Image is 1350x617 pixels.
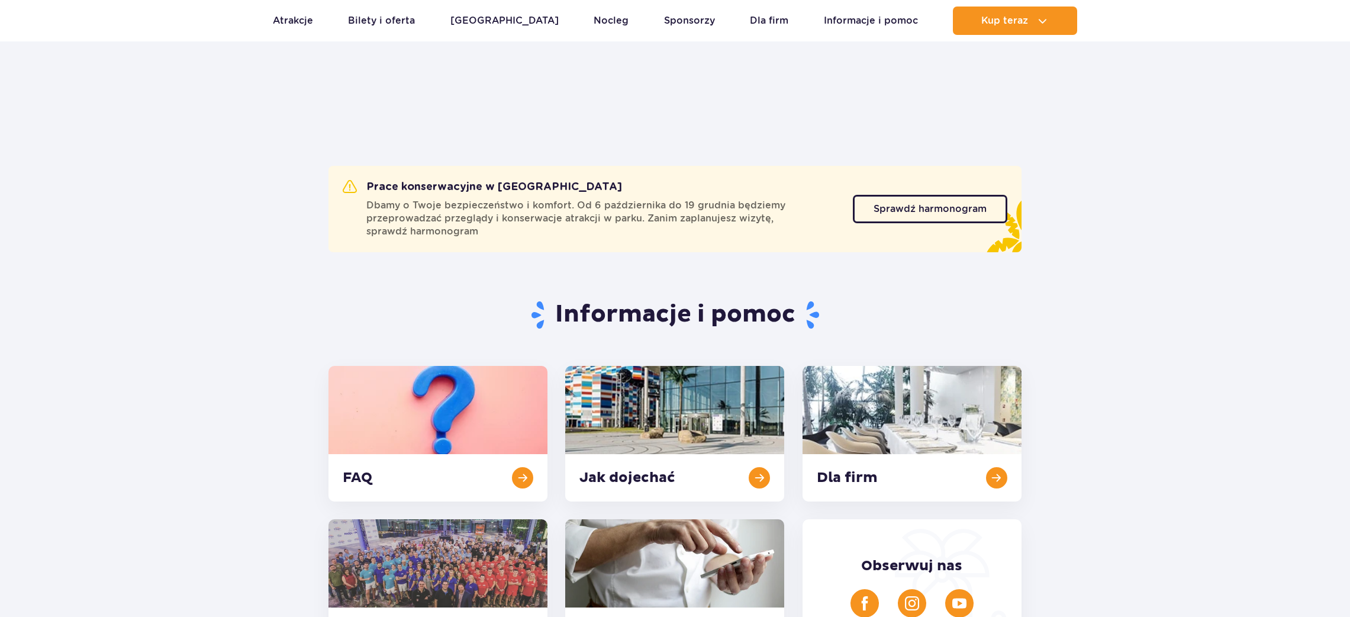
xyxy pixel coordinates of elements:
[953,7,1077,35] button: Kup teraz
[664,7,715,35] a: Sponsorzy
[328,300,1022,330] h1: Informacje i pomoc
[450,7,559,35] a: [GEOGRAPHIC_DATA]
[824,7,918,35] a: Informacje i pomoc
[853,195,1007,223] a: Sprawdź harmonogram
[366,199,839,238] span: Dbamy o Twoje bezpieczeństwo i komfort. Od 6 października do 19 grudnia będziemy przeprowadzać pr...
[594,7,629,35] a: Nocleg
[348,7,415,35] a: Bilety i oferta
[861,557,962,575] span: Obserwuj nas
[981,15,1028,26] span: Kup teraz
[952,596,966,610] img: YouTube
[874,204,987,214] span: Sprawdź harmonogram
[905,596,919,610] img: Instagram
[858,596,872,610] img: Facebook
[750,7,788,35] a: Dla firm
[273,7,313,35] a: Atrakcje
[343,180,622,194] h2: Prace konserwacyjne w [GEOGRAPHIC_DATA]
